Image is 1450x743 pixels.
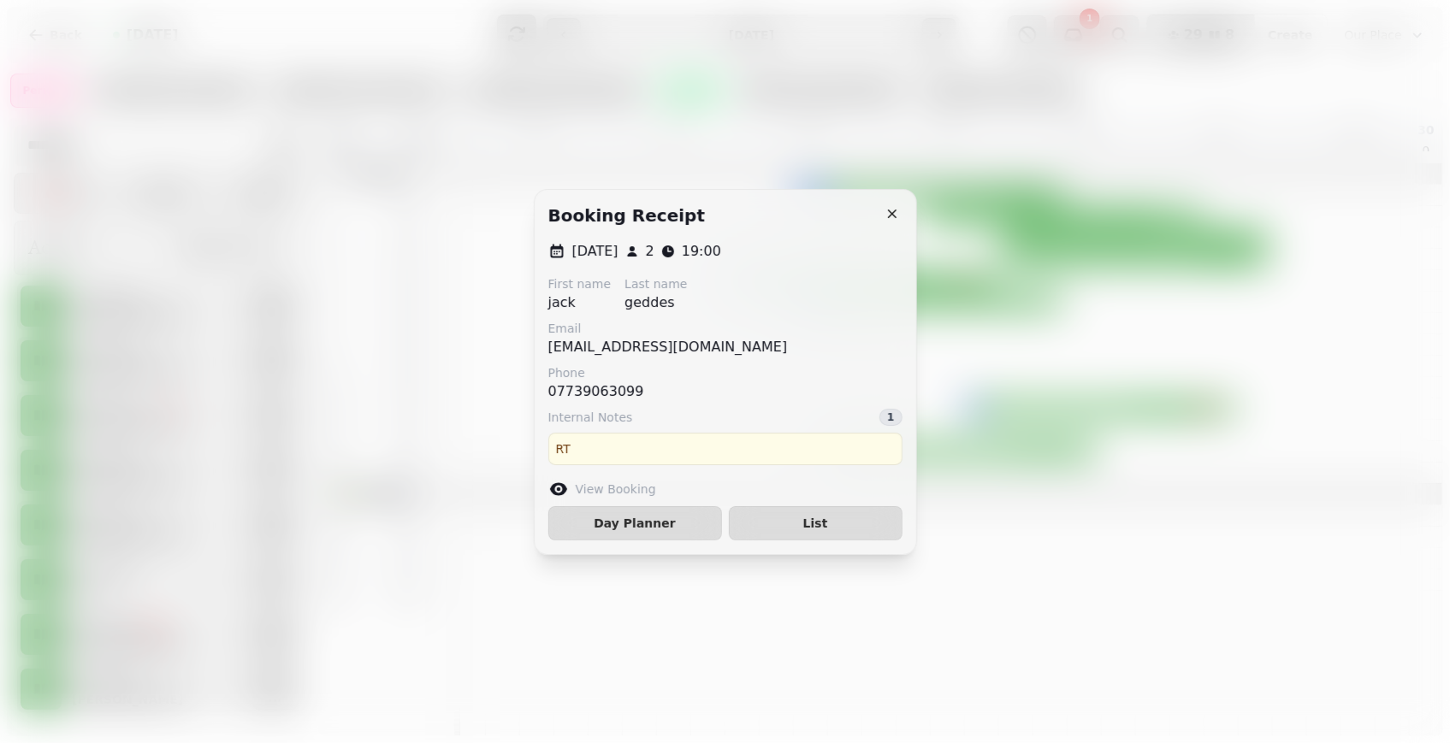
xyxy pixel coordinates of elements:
label: First name [548,275,612,292]
label: Email [548,320,788,337]
span: List [743,517,888,529]
span: Day Planner [563,517,707,529]
button: List [729,506,903,540]
p: [EMAIL_ADDRESS][DOMAIN_NAME] [548,337,788,357]
label: Last name [624,275,687,292]
p: geddes [624,292,687,313]
button: Day Planner [548,506,722,540]
p: 19:00 [682,241,721,262]
label: View Booking [576,481,656,498]
label: Phone [548,364,644,381]
div: 1 [879,409,902,426]
p: 07739063099 [548,381,644,402]
h2: Booking receipt [548,203,706,227]
p: jack [548,292,612,313]
p: 2 [646,241,654,262]
span: Internal Notes [548,409,633,426]
div: RT [548,433,903,465]
p: [DATE] [572,241,618,262]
